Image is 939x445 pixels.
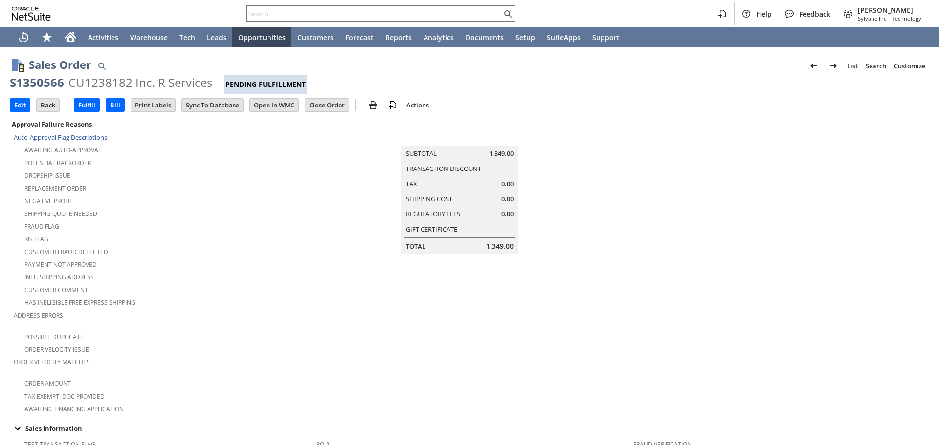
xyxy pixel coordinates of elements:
[345,33,374,42] span: Forecast
[401,130,518,146] caption: Summary
[10,99,30,111] input: Edit
[232,27,291,47] a: Opportunities
[406,179,417,188] a: Tax
[843,58,862,74] a: List
[238,33,286,42] span: Opportunities
[547,33,581,42] span: SuiteApps
[502,8,514,20] svg: Search
[68,75,212,90] div: CU1238182 Inc. R Services
[10,118,313,130] div: Approval Failure Reasons
[14,311,63,319] a: Address Errors
[858,5,921,15] span: [PERSON_NAME]
[515,33,535,42] span: Setup
[24,197,73,205] a: Negative Profit
[182,99,243,111] input: Sync To Database
[24,405,124,413] a: Awaiting Financing Application
[250,99,298,111] input: Open In WMC
[24,333,84,341] a: Possible Duplicate
[24,392,105,401] a: Tax Exempt. Doc Provided
[827,60,839,72] img: Next
[131,99,175,111] input: Print Labels
[799,9,830,19] span: Feedback
[106,99,124,111] input: Bill
[24,159,91,167] a: Potential Backorder
[130,33,168,42] span: Warehouse
[367,99,379,111] img: print.svg
[892,15,921,22] span: Technology
[24,298,135,307] a: Has Ineligible Free Express Shipping
[380,27,418,47] a: Reports
[14,358,90,366] a: Order Velocity Matches
[24,146,101,154] a: Awaiting Auto-Approval
[24,184,86,192] a: Replacement Order
[291,27,339,47] a: Customers
[501,194,514,204] span: 0.00
[12,27,35,47] a: Recent Records
[808,60,820,72] img: Previous
[10,422,925,435] div: Sales Information
[756,9,772,19] span: Help
[201,27,232,47] a: Leads
[14,133,107,142] a: Auto-Approval Flag Descriptions
[24,171,70,180] a: Dropship Issue
[35,27,59,47] div: Shortcuts
[339,27,380,47] a: Forecast
[387,99,399,111] img: add-record.svg
[224,75,307,94] div: Pending Fulfillment
[82,27,124,47] a: Activities
[88,33,118,42] span: Activities
[24,260,97,269] a: Payment not approved
[179,33,195,42] span: Tech
[59,27,82,47] a: Home
[406,194,452,203] a: Shipping Cost
[74,99,99,111] input: Fulfill
[424,33,454,42] span: Analytics
[37,99,59,111] input: Back
[406,242,425,251] a: Total
[10,422,929,435] td: Sales Information
[24,222,59,231] a: Fraud Flag
[402,101,433,109] a: Actions
[501,179,514,189] span: 0.00
[501,210,514,219] span: 0.00
[460,27,510,47] a: Documents
[418,27,460,47] a: Analytics
[24,273,94,281] a: Intl. Shipping Address
[489,149,514,158] span: 1,349.00
[24,235,48,243] a: RIS flag
[466,33,504,42] span: Documents
[207,33,226,42] span: Leads
[890,58,929,74] a: Customize
[406,210,460,218] a: Regulatory Fees
[18,31,29,43] svg: Recent Records
[305,99,349,111] input: Close Order
[24,210,97,218] a: Shipping Quote Needed
[510,27,541,47] a: Setup
[124,27,174,47] a: Warehouse
[486,241,514,251] span: 1,349.00
[586,27,626,47] a: Support
[10,75,64,90] div: S1350566
[385,33,412,42] span: Reports
[406,149,437,158] a: Subtotal
[24,248,108,256] a: Customer Fraud Detected
[858,15,886,22] span: Sylvane Inc
[174,27,201,47] a: Tech
[862,58,890,74] a: Search
[29,57,91,73] h1: Sales Order
[406,225,457,233] a: Gift Certificate
[12,7,51,21] svg: logo
[65,31,76,43] svg: Home
[41,31,53,43] svg: Shortcuts
[888,15,890,22] span: -
[592,33,620,42] span: Support
[297,33,334,42] span: Customers
[96,60,108,72] img: Quick Find
[24,286,88,294] a: Customer Comment
[247,8,502,20] input: Search
[541,27,586,47] a: SuiteApps
[24,380,71,388] a: Order Amount
[406,164,481,173] a: Transaction Discount
[24,345,89,354] a: Order Velocity Issue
